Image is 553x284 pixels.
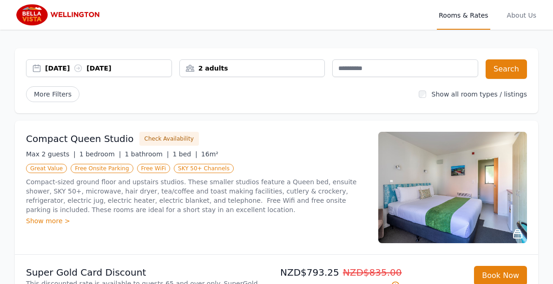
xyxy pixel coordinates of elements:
span: Great Value [26,164,67,173]
span: Free Onsite Parking [71,164,133,173]
p: Super Gold Card Discount [26,266,273,279]
span: NZD$835.00 [343,267,402,278]
span: Max 2 guests | [26,150,76,158]
h3: Compact Queen Studio [26,132,134,145]
button: Check Availability [139,132,199,146]
span: 1 bed | [172,150,197,158]
span: More Filters [26,86,79,102]
span: SKY 50+ Channels [174,164,234,173]
span: 1 bedroom | [79,150,121,158]
span: 16m² [201,150,218,158]
img: Bella Vista Wellington [15,4,104,26]
label: Show all room types / listings [432,90,527,98]
span: 1 bathroom | [125,150,169,158]
button: Search [486,59,527,79]
div: 2 adults [180,64,325,73]
div: [DATE] [DATE] [45,64,171,73]
p: Compact-sized ground floor and upstairs studios. These smaller studios feature a Queen bed, ensui... [26,177,367,214]
div: Show more > [26,216,367,226]
span: Free WiFi [137,164,171,173]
